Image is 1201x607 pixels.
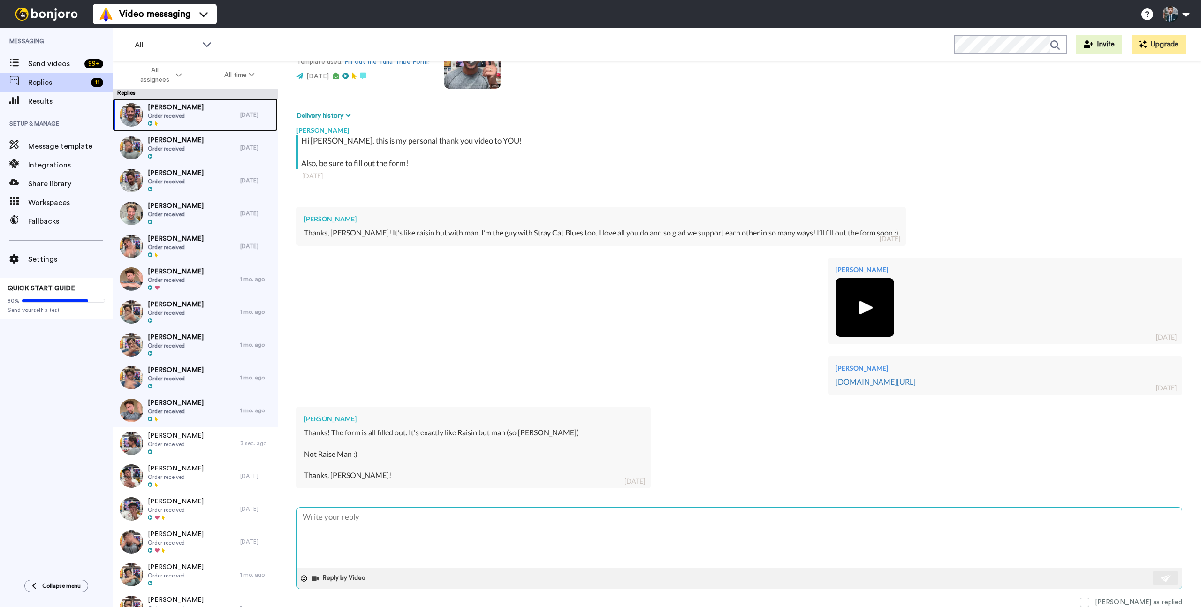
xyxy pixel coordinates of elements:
span: All assignees [136,66,174,84]
span: Order received [148,440,204,448]
img: aa67fb25-43fa-44b0-a93d-6fdb29e709bf-thumb.jpg [120,464,143,488]
img: b76c621f-87d4-473c-8975-82afd7925e75-thumb.jpg [120,235,143,258]
div: 3 sec. ago [240,440,273,447]
div: Thanks, [PERSON_NAME]! It’s like raisin but with man. I’m the guy with Stray Cat Blues too. I lov... [304,228,898,238]
div: Hi [PERSON_NAME], this is my personal thank you video to YOU! Also, be sure to fill out the form! [301,135,1180,169]
div: [PERSON_NAME] [296,121,1182,135]
span: Order received [148,243,204,251]
span: [PERSON_NAME] [148,530,204,539]
div: [PERSON_NAME] [304,414,643,424]
span: Integrations [28,159,113,171]
span: All [135,39,198,51]
a: [PERSON_NAME]Order received1 mo. ago [113,263,278,296]
img: 6a9a39c9-6f46-4780-adc5-3521233e3964-thumb.jpg [120,136,143,159]
a: [PERSON_NAME]Order received1 mo. ago [113,296,278,328]
span: Order received [148,539,204,546]
a: [PERSON_NAME]Order received1 mo. ago [113,558,278,591]
span: Order received [148,375,204,382]
span: Replies [28,77,87,88]
a: [DOMAIN_NAME][URL] [836,377,916,386]
img: d934fac9-3b6f-46f2-8a59-e79065e85308-thumb.jpg [120,432,143,455]
div: 99 + [84,59,103,68]
a: Fill out the Tuna Tribe Form! [344,59,430,65]
a: [PERSON_NAME]Order received[DATE] [113,493,278,525]
img: da507f34-1e36-4a45-afc3-27b7e9a06fb2-thumb.jpg [120,103,143,127]
a: [PERSON_NAME]Order received[DATE] [113,460,278,493]
span: [DATE] [306,73,329,80]
div: [DATE] [880,234,900,243]
span: [PERSON_NAME] [148,398,204,408]
a: [PERSON_NAME]Order received[DATE] [113,164,278,197]
span: [PERSON_NAME] [148,103,204,112]
span: Message template [28,141,113,152]
a: [PERSON_NAME]Order received3 sec. ago [113,427,278,460]
span: Order received [148,473,204,481]
span: [PERSON_NAME] [148,365,204,375]
img: 218a1924-101b-4de9-9b9e-bc29af1ee245-thumb.jpg [120,267,143,291]
img: 92b98b00-f0ad-4bf2-a318-601756449361-thumb.jpg [120,202,143,225]
span: Order received [148,506,204,514]
a: [PERSON_NAME]Order received[DATE] [113,230,278,263]
a: [PERSON_NAME]Order received1 mo. ago [113,328,278,361]
span: Video messaging [119,8,190,21]
div: 1 mo. ago [240,374,273,381]
button: Invite [1076,35,1122,54]
a: [PERSON_NAME]Order received[DATE] [113,197,278,230]
button: Upgrade [1132,35,1186,54]
span: Order received [148,276,204,284]
div: [PERSON_NAME] as replied [1095,598,1182,607]
span: Order received [148,112,204,120]
img: bj-logo-header-white.svg [11,8,82,21]
img: c22699c1-2a84-4c5c-bf40-85c76bf06243-thumb.jpg [120,333,143,357]
div: 1 mo. ago [240,308,273,316]
span: Order received [148,145,204,152]
a: [PERSON_NAME]Order received[DATE] [113,525,278,558]
span: Send videos [28,58,81,69]
span: Order received [148,178,204,185]
a: [PERSON_NAME]Order received1 mo. ago [113,394,278,427]
span: [PERSON_NAME] [148,267,204,276]
div: [DATE] [302,171,1177,181]
span: Collapse menu [42,582,81,590]
div: [DATE] [1156,383,1177,393]
a: [PERSON_NAME]Order received[DATE] [113,99,278,131]
a: [PERSON_NAME]Order received[DATE] [113,131,278,164]
img: 7e10fb18-13a6-4e8c-b6d2-7ad36c461934-thumb.jpg [120,530,143,554]
span: [PERSON_NAME] [148,464,204,473]
span: [PERSON_NAME] [148,201,204,211]
div: [DATE] [240,144,273,152]
img: send-white.svg [1161,575,1171,582]
span: Results [28,96,113,107]
div: [DATE] [240,111,273,119]
div: Replies [113,89,278,99]
span: [PERSON_NAME] [148,234,204,243]
span: [PERSON_NAME] [148,431,204,440]
div: [PERSON_NAME] [836,364,1175,373]
img: 2f4728a7-8b69-4541-a18c-475d4fbeb9c2-thumb.jpg [120,563,143,586]
div: [DATE] [1156,333,1177,342]
span: Workspaces [28,197,113,208]
span: Order received [148,211,204,218]
span: Order received [148,309,204,317]
span: Fallbacks [28,216,113,227]
span: [PERSON_NAME] [148,136,204,145]
div: [DATE] [240,243,273,250]
div: [PERSON_NAME] [304,214,898,224]
span: Order received [148,572,204,579]
div: 1 mo. ago [240,571,273,578]
button: Reply by Video [311,571,368,585]
div: [DATE] [240,472,273,480]
img: 5ddb375b-ec36-47b6-9211-74b136e46383-thumb.jpg [120,366,143,389]
div: 1 mo. ago [240,341,273,349]
div: [DATE] [240,177,273,184]
button: All assignees [114,62,203,88]
span: Order received [148,342,204,349]
span: Share library [28,178,113,190]
button: All time [203,67,276,83]
span: QUICK START GUIDE [8,285,75,292]
div: 1 mo. ago [240,275,273,283]
div: [PERSON_NAME] [836,265,1175,274]
div: 11 [91,78,103,87]
img: 992c8bea-8183-4bcf-b726-6bbecd81cd2c-thumb.jpg [120,169,143,192]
